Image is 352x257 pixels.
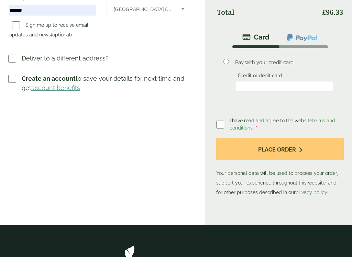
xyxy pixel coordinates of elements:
[217,4,317,21] th: Total
[296,190,327,195] a: privacy policy
[22,74,194,92] p: to save your details for next time and get
[114,2,173,16] span: United Kingdom (UK)
[9,22,88,40] label: Sign me up to receive email updates and news
[242,33,269,41] img: stripe.png
[51,32,72,37] span: (optional)
[230,118,335,131] span: I have read and agree to the website
[322,8,326,17] span: £
[322,8,343,17] bdi: 96.33
[255,125,257,131] abbr: required
[216,138,344,197] p: Your personal data will be used to process your order, support your experience throughout this we...
[22,75,76,82] strong: Create an account
[237,83,331,89] iframe: Secure card payment input frame
[12,21,20,29] input: Sign me up to receive email updates and news(optional)
[216,138,344,160] button: Place order
[107,2,194,16] span: Country/Region
[286,33,318,42] img: ppcp-gateway.png
[235,59,333,66] p: Pay with your credit card.
[235,73,285,80] label: Credit or debit card
[31,84,80,91] a: account benefits
[22,54,109,63] p: Deliver to a different address?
